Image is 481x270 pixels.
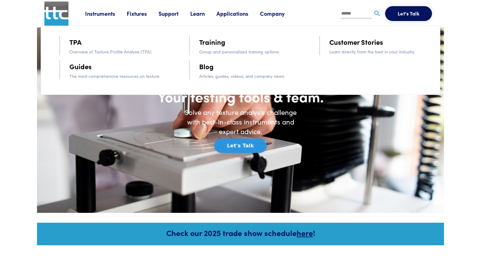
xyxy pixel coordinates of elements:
a: Guides [69,61,92,72]
p: Group and personalized training options. [199,48,302,55]
a: Support [158,10,190,17]
img: ttc_logo_1x1_v1.0.png [44,2,68,26]
p: Overview of Texture Profile Analysis (TPA) [69,48,172,55]
a: TPA [69,36,81,47]
p: Learn directly from the best in your industry. [329,48,432,55]
h6: Solve any texture analysis challenge with best-in-class instruments and expert advice. [179,108,302,136]
p: Articles, guides, videos, and company news. [199,73,302,79]
h5: Check our 2025 trade show schedule ! [45,227,436,238]
a: Instruments [85,10,127,17]
a: Blog [199,61,214,72]
a: Company [260,10,296,17]
h1: Your testing tools & team. [117,87,364,105]
a: Training [199,36,225,47]
a: Applications [216,10,260,17]
a: Fixtures [127,10,158,17]
button: Let's Talk [214,139,266,153]
button: Let's Talk [385,6,432,21]
a: here [297,227,313,238]
a: Customer Stories [329,36,383,47]
a: Learn [190,10,216,17]
p: The most comprehensive resources on texture. [69,73,172,79]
